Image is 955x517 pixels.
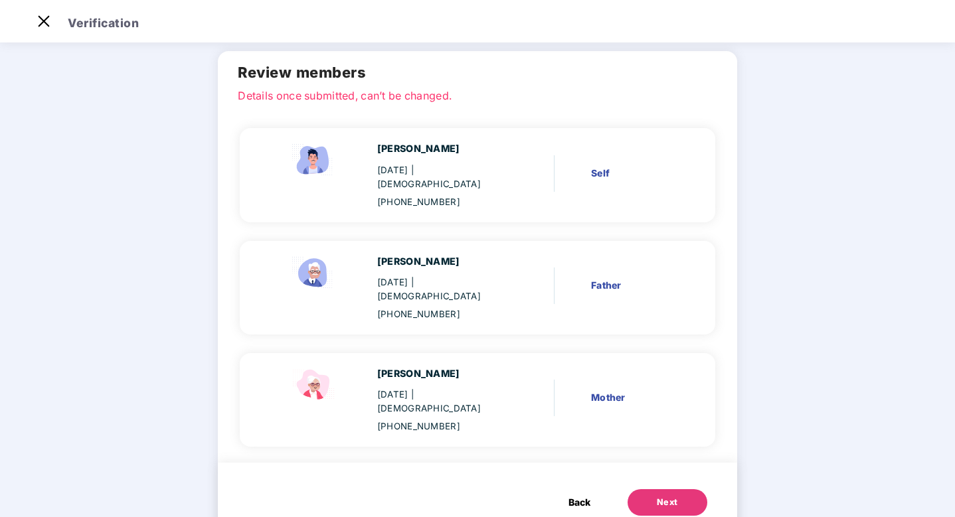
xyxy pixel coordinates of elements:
div: [PHONE_NUMBER] [377,419,505,433]
div: [DATE] [377,388,505,415]
div: [DATE] [377,163,505,191]
div: Mother [591,390,675,405]
div: Next [657,496,678,509]
div: [PHONE_NUMBER] [377,307,505,321]
div: [PERSON_NAME] [377,366,505,381]
span: | [DEMOGRAPHIC_DATA] [377,165,481,189]
span: Back [568,495,590,510]
h2: Review members [238,61,717,84]
div: [PHONE_NUMBER] [377,195,505,209]
img: svg+xml;base64,PHN2ZyBpZD0iRW1wbG95ZWVfbWFsZSIgeG1sbnM9Imh0dHA6Ly93d3cudzMub3JnLzIwMDAvc3ZnIiB3aW... [287,141,340,179]
img: svg+xml;base64,PHN2ZyBpZD0iRmF0aGVyX2ljb24iIHhtbG5zPSJodHRwOi8vd3d3LnczLm9yZy8yMDAwL3N2ZyIgeG1sbn... [287,254,340,291]
div: Self [591,166,675,181]
div: [DATE] [377,275,505,303]
div: [PERSON_NAME] [377,254,505,269]
img: svg+xml;base64,PHN2ZyB4bWxucz0iaHR0cDovL3d3dy53My5vcmcvMjAwMC9zdmciIHdpZHRoPSI1NCIgaGVpZ2h0PSIzOC... [287,366,340,404]
div: [PERSON_NAME] [377,141,505,156]
div: Father [591,278,675,293]
p: Details once submitted, can’t be changed. [238,88,717,100]
button: Back [555,489,604,516]
span: | [DEMOGRAPHIC_DATA] [377,277,481,301]
button: Next [628,489,707,516]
